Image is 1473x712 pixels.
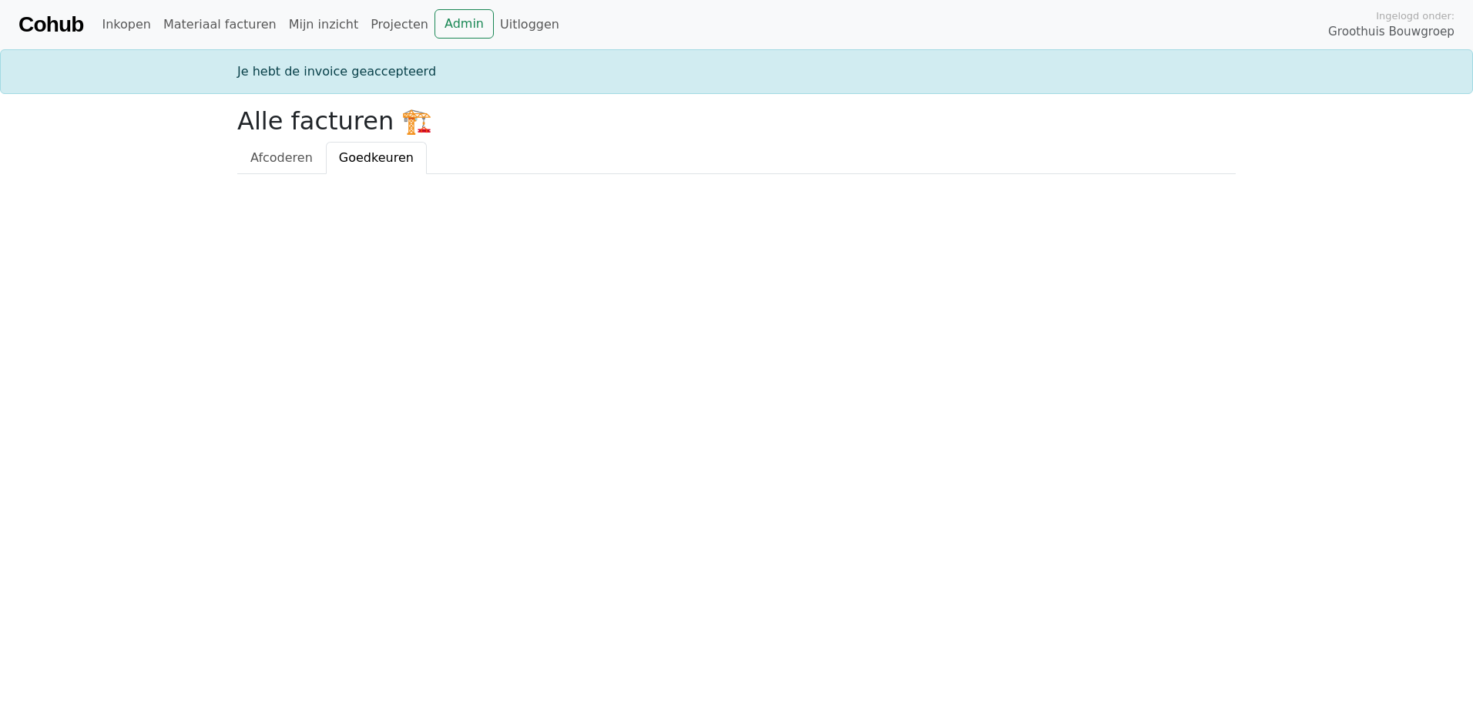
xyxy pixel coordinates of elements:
[250,150,313,165] span: Afcoderen
[326,142,427,174] a: Goedkeuren
[237,142,326,174] a: Afcoderen
[237,106,1236,136] h2: Alle facturen 🏗️
[494,9,565,40] a: Uitloggen
[1376,8,1455,23] span: Ingelogd onder:
[339,150,414,165] span: Goedkeuren
[1328,23,1455,41] span: Groothuis Bouwgroep
[228,62,1245,81] div: Je hebt de invoice geaccepteerd
[364,9,435,40] a: Projecten
[157,9,283,40] a: Materiaal facturen
[96,9,156,40] a: Inkopen
[18,6,83,43] a: Cohub
[283,9,365,40] a: Mijn inzicht
[435,9,494,39] a: Admin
